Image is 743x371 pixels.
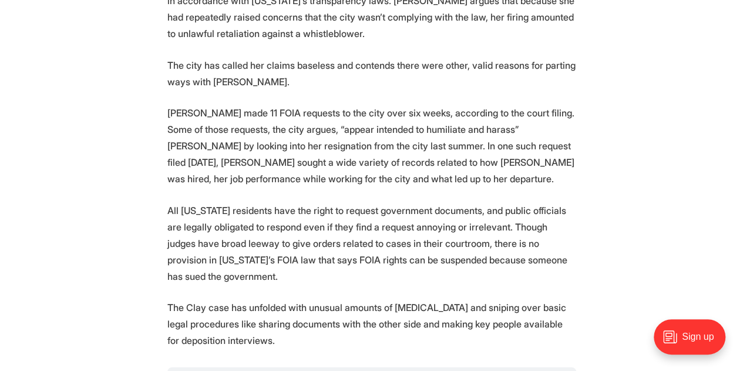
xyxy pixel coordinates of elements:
[644,313,743,371] iframe: portal-trigger
[167,299,576,349] p: The Clay case has unfolded with unusual amounts of [MEDICAL_DATA] and sniping over basic legal pr...
[167,105,576,187] p: [PERSON_NAME] made 11 FOIA requests to the city over six weeks, according to the court filing. So...
[167,57,576,90] p: The city has called her claims baseless and contends there were other, valid reasons for parting ...
[167,202,576,285] p: All [US_STATE] residents have the right to request government documents, and public officials are...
